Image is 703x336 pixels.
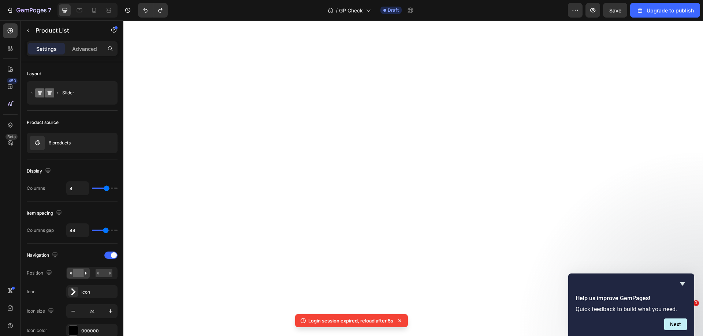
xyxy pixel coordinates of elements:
div: Columns gap [27,227,54,234]
span: 1 [693,300,699,306]
p: Login session expired, reload after 5s [308,317,393,324]
button: Upgrade to publish [630,3,700,18]
div: Item spacing [27,208,63,218]
div: Undo/Redo [138,3,168,18]
h2: Help us improve GemPages! [576,294,687,303]
div: 450 [7,78,18,84]
div: Product source [27,119,59,126]
div: Columns [27,185,45,192]
div: 000000 [81,328,116,334]
p: Advanced [72,45,97,53]
input: Auto [67,224,89,237]
input: Auto [67,182,89,195]
button: Next question [664,318,687,330]
div: Layout [27,71,41,77]
span: / [336,7,338,14]
div: Display [27,166,52,176]
span: GP Check [339,7,363,14]
img: product feature img [30,136,45,150]
p: Product List [36,26,98,35]
div: Help us improve GemPages! [576,279,687,330]
iframe: Design area [123,20,703,336]
div: Icon [27,288,36,295]
button: Save [603,3,627,18]
button: 7 [3,3,55,18]
p: Quick feedback to build what you need. [576,306,687,313]
div: Navigation [27,250,59,260]
p: 7 [48,6,51,15]
p: Settings [36,45,57,53]
div: Position [27,268,53,278]
div: Icon color [27,327,47,334]
span: Draft [388,7,399,14]
div: Icon [81,289,116,295]
div: Icon size [27,306,55,316]
button: Hide survey [678,279,687,288]
div: Slider [62,84,107,101]
p: 6 products [49,140,71,146]
span: Save [609,7,621,14]
div: Upgrade to publish [636,7,694,14]
div: Beta [5,134,18,140]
